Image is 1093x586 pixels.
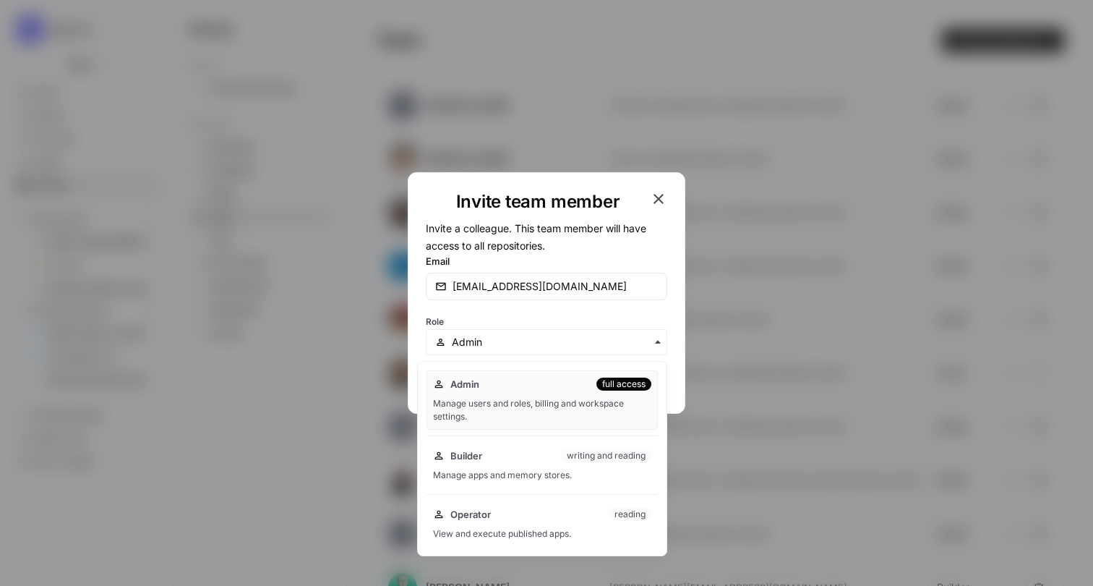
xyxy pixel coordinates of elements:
[426,222,646,252] span: Invite a colleague. This team member will have access to all repositories.
[450,507,491,522] span: Operator
[433,469,651,482] div: Manage apps and memory stores.
[596,378,651,391] div: full access
[450,377,479,391] span: Admin
[433,527,651,540] div: View and execute published apps.
[453,279,658,294] input: email@company.com
[609,508,651,521] div: reading
[426,316,444,327] span: Role
[426,254,667,268] label: Email
[433,397,651,423] div: Manage users and roles, billing and workspace settings.
[561,449,651,462] div: writing and reading
[452,335,658,349] input: Admin
[426,190,650,213] h1: Invite team member
[450,449,482,463] span: Builder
